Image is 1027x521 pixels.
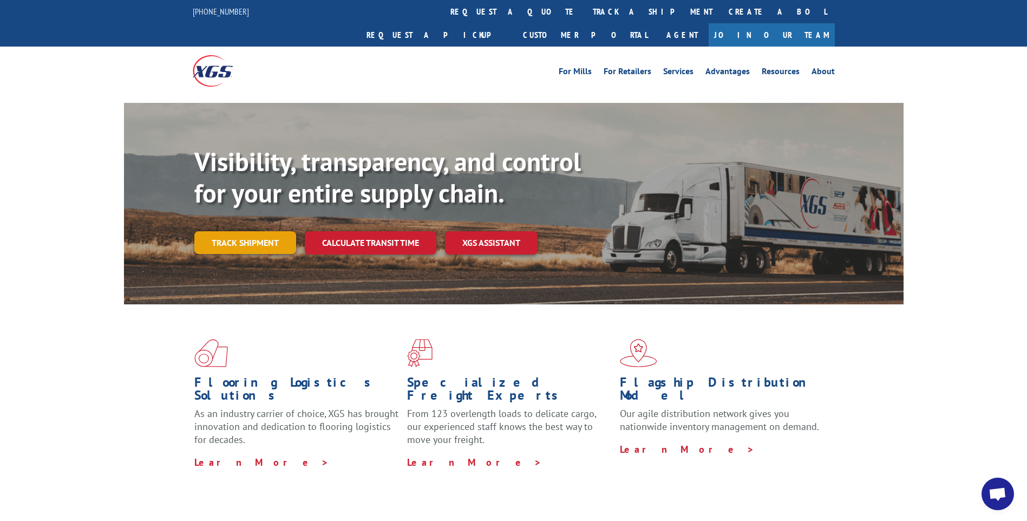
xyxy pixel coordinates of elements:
h1: Specialized Freight Experts [407,376,612,407]
a: For Mills [559,67,592,79]
a: Learn More > [194,456,329,468]
a: Learn More > [407,456,542,468]
a: Calculate transit time [305,231,436,255]
img: xgs-icon-flagship-distribution-model-red [620,339,657,367]
a: Track shipment [194,231,296,254]
a: [PHONE_NUMBER] [193,6,249,17]
div: Open chat [982,478,1014,510]
a: Learn More > [620,443,755,455]
a: About [812,67,835,79]
img: xgs-icon-total-supply-chain-intelligence-red [194,339,228,367]
p: From 123 overlength loads to delicate cargo, our experienced staff knows the best way to move you... [407,407,612,455]
a: Request a pickup [358,23,515,47]
a: Join Our Team [709,23,835,47]
a: Services [663,67,694,79]
b: Visibility, transparency, and control for your entire supply chain. [194,145,581,210]
a: For Retailers [604,67,651,79]
h1: Flagship Distribution Model [620,376,825,407]
span: As an industry carrier of choice, XGS has brought innovation and dedication to flooring logistics... [194,407,398,446]
a: Customer Portal [515,23,656,47]
span: Our agile distribution network gives you nationwide inventory management on demand. [620,407,819,433]
img: xgs-icon-focused-on-flooring-red [407,339,433,367]
a: XGS ASSISTANT [445,231,538,255]
h1: Flooring Logistics Solutions [194,376,399,407]
a: Advantages [705,67,750,79]
a: Agent [656,23,709,47]
a: Resources [762,67,800,79]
